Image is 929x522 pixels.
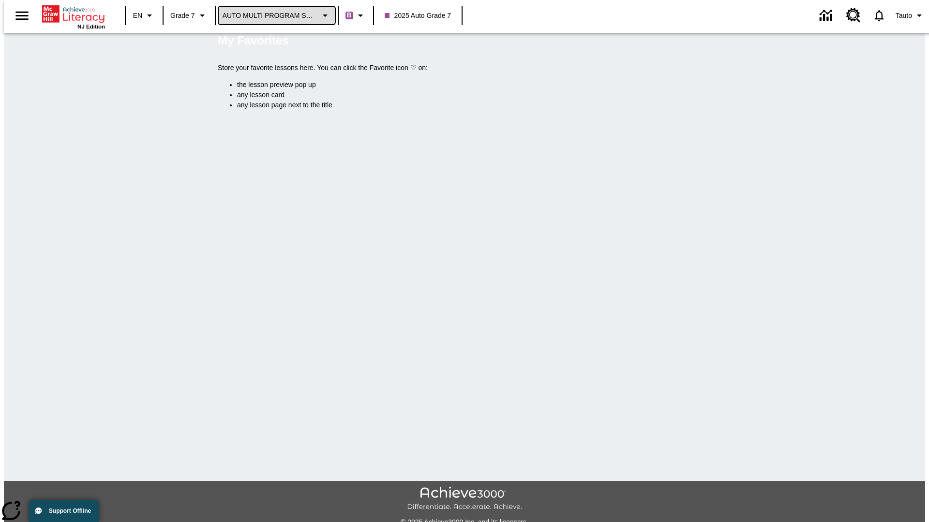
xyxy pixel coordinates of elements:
li: any lesson card [237,90,711,100]
button: Support Offline [29,500,99,522]
span: Grade 7 [170,11,195,21]
span: AUTO MULTI PROGRAM SCHOOL [223,11,318,21]
li: any lesson page next to the title [237,100,711,110]
img: Achieve3000 Differentiate Accelerate Achieve [407,487,522,511]
span: Tauto [896,11,912,21]
a: Home [42,4,105,24]
span: 2025 Auto Grade 7 [385,11,451,21]
button: Boost Class color is purple. Change class color [342,7,370,24]
button: Language: EN, Select a language [129,7,160,24]
button: Profile/Settings [892,7,929,24]
button: School: AUTO MULTI PROGRAM SCHOOL, Select your school [219,7,335,24]
div: Home [42,3,105,29]
li: the lesson preview pop up [237,80,711,90]
span: EN [133,11,142,21]
span: B [347,9,352,21]
button: Grade: Grade 7, Select a grade [166,7,212,24]
h5: My Favorites [218,33,289,48]
a: Data Center [814,2,840,29]
span: Support Offline [49,507,91,514]
button: Open side menu [8,1,36,30]
p: Store your favorite lessons here. You can click the Favorite icon ♡ on: [218,63,711,73]
span: NJ Edition [77,24,105,29]
a: Notifications [867,3,892,28]
a: Resource Center, Will open in new tab [840,2,867,29]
